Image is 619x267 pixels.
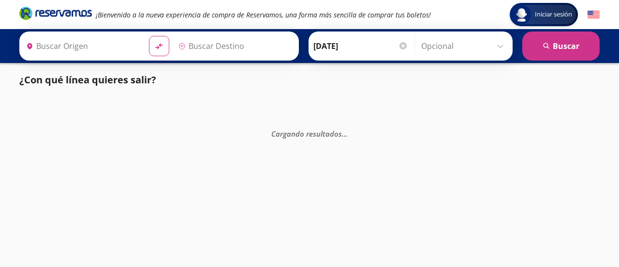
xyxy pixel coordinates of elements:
em: Cargando resultados [271,128,348,138]
i: Brand Logo [19,6,92,20]
button: Buscar [522,31,600,61]
input: Buscar Origen [22,34,141,58]
span: . [342,128,344,138]
input: Elegir Fecha [313,34,408,58]
input: Opcional [421,34,508,58]
input: Buscar Destino [175,34,294,58]
p: ¿Con qué línea quieres salir? [19,73,156,87]
span: . [344,128,346,138]
span: . [346,128,348,138]
span: Iniciar sesión [531,10,576,19]
em: ¡Bienvenido a la nueva experiencia de compra de Reservamos, una forma más sencilla de comprar tus... [96,10,431,19]
a: Brand Logo [19,6,92,23]
button: English [588,9,600,21]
